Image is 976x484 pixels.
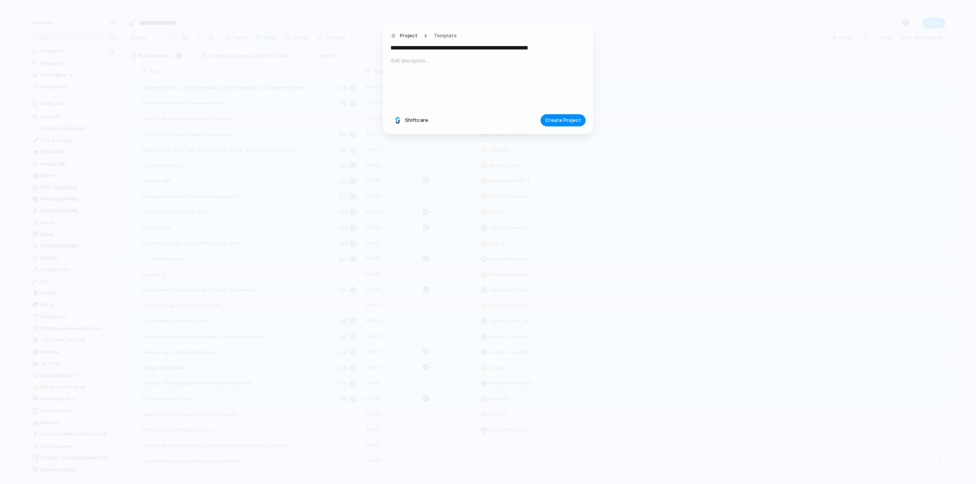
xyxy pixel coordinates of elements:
span: Project [400,32,417,40]
span: Shiftcare [405,117,428,124]
span: Template [434,32,457,40]
button: Create Project [541,114,586,126]
button: Template [429,30,461,42]
button: Project [388,30,420,42]
span: Create Project [545,117,581,124]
